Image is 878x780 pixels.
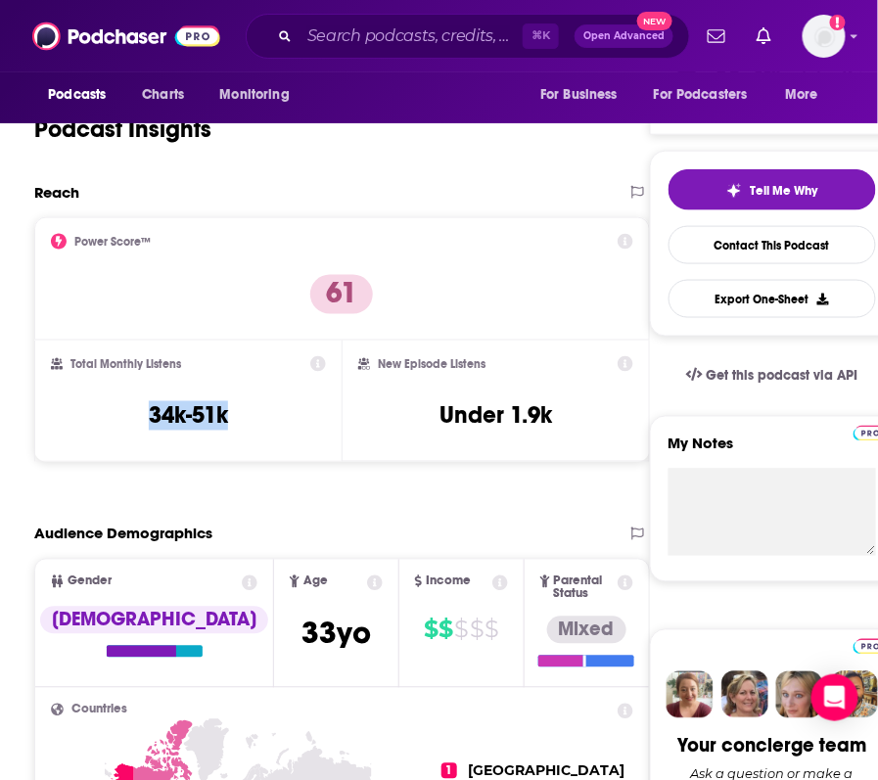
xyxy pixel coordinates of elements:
[750,183,817,199] span: Tell Me Why
[439,615,453,646] span: $
[547,617,626,644] div: Mixed
[300,21,523,52] input: Search podcasts, credits, & more...
[669,226,876,264] a: Contact This Podcast
[803,15,846,58] span: Logged in as sashagoldin
[575,24,673,48] button: Open AdvancedNew
[454,615,468,646] span: $
[776,671,823,718] img: Jules Profile
[441,763,457,779] span: 1
[654,81,748,109] span: For Podcasters
[303,575,328,588] span: Age
[32,18,220,55] img: Podchaser - Follow, Share and Rate Podcasts
[721,671,768,718] img: Barbara Profile
[40,607,268,634] div: [DEMOGRAPHIC_DATA]
[71,704,127,716] span: Countries
[831,671,878,718] img: Jon Profile
[669,280,876,318] button: Export One-Sheet
[670,352,874,400] a: Get this podcast via API
[527,76,642,114] button: open menu
[48,81,106,109] span: Podcasts
[726,183,742,199] img: tell me why sparkle
[378,357,485,371] h2: New Episode Listens
[669,169,876,210] button: tell me why sparkleTell Me Why
[637,12,672,30] span: New
[34,183,79,202] h2: Reach
[149,401,228,431] h3: 34k-51k
[485,615,499,646] span: $
[669,435,876,469] label: My Notes
[749,20,779,53] a: Show notifications dropdown
[219,81,289,109] span: Monitoring
[540,81,618,109] span: For Business
[34,76,131,114] button: open menu
[523,23,559,49] span: ⌘ K
[424,615,438,646] span: $
[246,14,690,59] div: Search podcasts, credits, & more...
[34,525,212,543] h2: Audience Demographics
[811,674,858,721] div: Open Intercom Messenger
[470,615,484,646] span: $
[439,401,552,431] h3: Under 1.9k
[803,15,846,58] button: Show profile menu
[469,762,625,780] span: [GEOGRAPHIC_DATA]
[426,575,471,588] span: Income
[34,115,211,144] h1: Podcast Insights
[301,615,371,653] span: 33 yo
[803,15,846,58] img: User Profile
[70,357,181,371] h2: Total Monthly Listens
[310,275,373,314] p: 61
[700,20,733,53] a: Show notifications dropdown
[641,76,776,114] button: open menu
[583,31,665,41] span: Open Advanced
[129,76,196,114] a: Charts
[772,76,844,114] button: open menu
[677,734,866,758] div: Your concierge team
[74,235,151,249] h2: Power Score™
[554,575,615,601] span: Parental Status
[667,671,714,718] img: Sydney Profile
[206,76,314,114] button: open menu
[786,81,819,109] span: More
[830,15,846,30] svg: Add a profile image
[68,575,112,588] span: Gender
[707,368,858,385] span: Get this podcast via API
[142,81,184,109] span: Charts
